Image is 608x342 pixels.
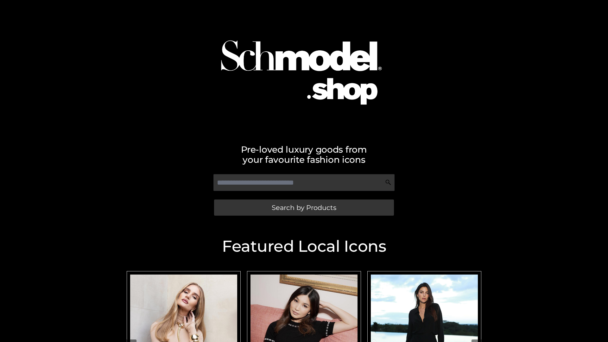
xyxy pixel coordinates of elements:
h2: Pre-loved luxury goods from your favourite fashion icons [123,144,484,165]
a: Search by Products [214,199,394,216]
h2: Featured Local Icons​ [123,238,484,254]
span: Search by Products [272,204,336,211]
img: Search Icon [385,179,391,186]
